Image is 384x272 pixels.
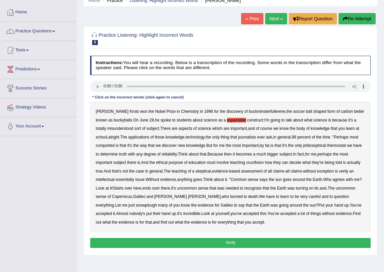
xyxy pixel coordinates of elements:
[113,186,123,191] b: Starts
[230,194,242,199] b: burned
[198,126,211,131] b: science
[297,135,311,140] b: percent
[273,160,281,165] b: they
[119,152,127,157] b: truth
[290,160,301,165] b: decide
[265,143,269,148] b: far
[213,143,218,148] b: for
[230,160,245,165] b: teaching
[161,186,170,191] b: there
[320,186,327,191] b: axis
[144,152,156,157] b: degree
[354,109,364,114] b: better
[347,143,352,148] b: we
[95,60,123,65] b: Instructions:
[286,118,292,122] b: talk
[273,135,276,140] b: in
[128,135,149,140] b: applications
[154,194,187,199] b: [PERSON_NAME]
[275,177,282,182] b: sun
[297,126,305,131] b: body
[244,109,248,114] b: of
[325,160,334,165] b: being
[166,135,185,140] b: knowledge
[96,194,107,199] b: sense
[312,135,315,140] b: of
[133,186,141,191] b: here
[265,160,272,165] b: how
[264,118,269,122] b: I'm
[343,160,346,165] b: is
[96,135,107,140] b: school
[218,118,223,122] b: as
[248,194,258,199] b: death
[178,143,185,148] b: new
[240,186,243,191] b: to
[217,160,229,165] b: involve
[110,186,112,191] b: it
[92,40,98,45] span: 8
[283,177,292,182] b: goes
[135,126,141,131] b: sort
[136,169,144,174] b: case
[140,118,148,122] b: June
[225,177,227,182] b: it
[128,152,135,157] b: with
[257,135,265,140] b: ever
[273,126,278,131] b: we
[309,194,321,199] b: careful
[238,135,256,140] b: journalists
[0,41,76,58] a: Tests
[256,152,266,157] b: much
[253,152,255,157] b: a
[181,109,199,114] b: Chemistry
[100,152,118,157] b: determine
[241,13,263,24] a: « Prev
[225,186,239,191] b: needed
[198,186,209,191] b: sense
[273,169,284,174] b: claims
[279,126,289,131] b: know
[339,13,376,24] button: Re-Attempt
[204,118,217,122] b: science
[230,126,247,131] b: important
[155,135,164,140] b: those
[260,126,272,131] b: course
[323,135,330,140] b: time
[214,177,224,182] b: about
[303,169,316,174] b: without
[244,186,262,191] b: recognize
[226,109,243,114] b: discovery
[290,194,294,199] b: to
[267,152,278,157] b: bigger
[217,186,224,191] b: was
[150,118,154,122] b: 28
[236,152,252,157] b: becomes
[323,177,331,182] b: Who
[147,194,153,199] b: and
[0,79,76,96] a: Success Stories
[354,177,360,182] b: me
[112,169,121,174] b: that's
[227,118,246,122] b: expansible
[177,186,197,191] b: uncommon
[260,143,264,148] b: by
[189,152,199,157] b: about
[291,169,302,174] b: claims
[313,177,322,182] b: Earth
[311,126,330,131] b: knowledge
[90,56,371,75] h4: You will hear a recording. Below is a transcription of the recording. Some words in the transcrip...
[96,143,115,148] b: comported
[224,126,229,131] b: are
[135,177,145,182] b: issue
[193,177,202,182] b: goes
[188,194,221,199] b: [PERSON_NAME]
[96,203,114,208] b: everything
[263,169,267,174] b: of
[315,186,319,191] b: its
[332,118,347,122] b: because
[114,118,132,122] b: buckyballs
[96,160,113,165] b: important
[334,135,349,140] b: Perhaps
[300,194,308,199] b: very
